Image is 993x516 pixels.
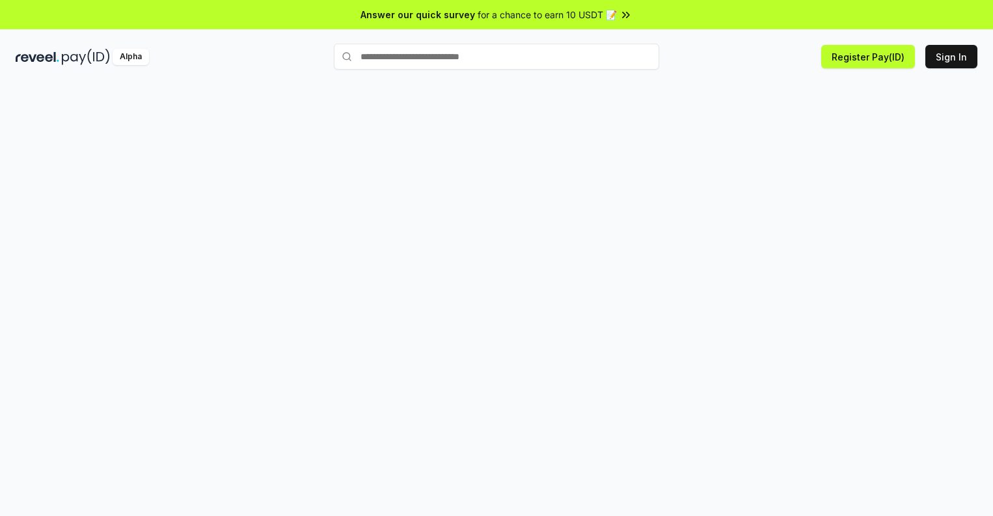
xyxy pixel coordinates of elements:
[925,45,977,68] button: Sign In
[360,8,475,21] span: Answer our quick survey
[16,49,59,65] img: reveel_dark
[478,8,617,21] span: for a chance to earn 10 USDT 📝
[821,45,915,68] button: Register Pay(ID)
[62,49,110,65] img: pay_id
[113,49,149,65] div: Alpha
